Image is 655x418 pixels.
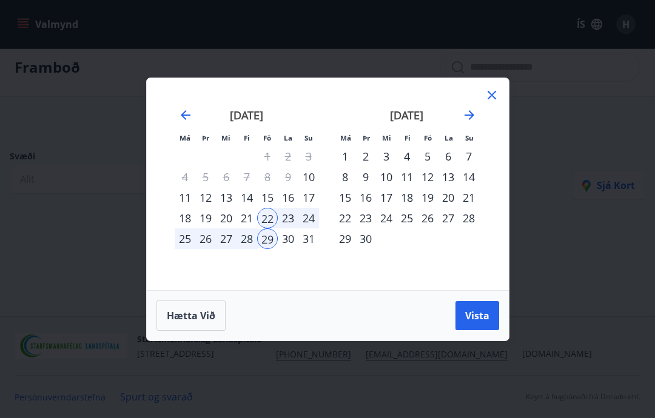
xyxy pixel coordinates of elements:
[216,208,237,228] td: Choose miðvikudagur, 20. ágúst 2025 as your check-in date. It’s available.
[257,228,278,249] div: 29
[390,108,423,122] strong: [DATE]
[335,146,355,167] td: Choose mánudagur, 1. september 2025 as your check-in date. It’s available.
[397,146,417,167] td: Choose fimmtudagur, 4. september 2025 as your check-in date. It’s available.
[230,108,263,122] strong: [DATE]
[298,208,319,228] div: 24
[175,228,195,249] td: Selected. mánudagur, 25. ágúst 2025
[284,133,292,142] small: La
[257,146,278,167] td: Not available. föstudagur, 1. ágúst 2025
[175,187,195,208] td: Choose mánudagur, 11. ágúst 2025 as your check-in date. It’s available.
[175,167,195,187] td: Not available. mánudagur, 4. ágúst 2025
[405,133,411,142] small: Fi
[298,167,319,187] td: Choose sunnudagur, 10. ágúst 2025 as your check-in date. It’s available.
[216,208,237,228] div: 20
[175,208,195,228] div: 18
[298,228,319,249] td: Choose sunnudagur, 31. ágúst 2025 as your check-in date. It’s available.
[397,167,417,187] td: Choose fimmtudagur, 11. september 2025 as your check-in date. It’s available.
[458,146,479,167] div: 7
[462,108,477,122] div: Move forward to switch to the next month.
[376,208,397,228] div: 24
[335,228,355,249] td: Choose mánudagur, 29. september 2025 as your check-in date. It’s available.
[417,146,438,167] div: 5
[175,208,195,228] td: Choose mánudagur, 18. ágúst 2025 as your check-in date. It’s available.
[298,228,319,249] div: 31
[355,208,376,228] td: Choose þriðjudagur, 23. september 2025 as your check-in date. It’s available.
[438,208,458,228] td: Choose laugardagur, 27. september 2025 as your check-in date. It’s available.
[278,187,298,208] td: Choose laugardagur, 16. ágúst 2025 as your check-in date. It’s available.
[237,228,257,249] div: 28
[195,187,216,208] td: Choose þriðjudagur, 12. ágúst 2025 as your check-in date. It’s available.
[278,146,298,167] td: Not available. laugardagur, 2. ágúst 2025
[438,187,458,208] div: 20
[237,208,257,228] div: 21
[335,146,355,167] div: 1
[335,208,355,228] div: 22
[438,208,458,228] div: 27
[417,146,438,167] td: Choose föstudagur, 5. september 2025 as your check-in date. It’s available.
[335,208,355,228] td: Choose mánudagur, 22. september 2025 as your check-in date. It’s available.
[298,146,319,167] td: Not available. sunnudagur, 3. ágúst 2025
[244,133,250,142] small: Fi
[376,146,397,167] div: 3
[397,208,417,228] div: 25
[257,208,278,228] td: Selected as start date. föstudagur, 22. ágúst 2025
[237,187,257,208] td: Choose fimmtudagur, 14. ágúst 2025 as your check-in date. It’s available.
[237,167,257,187] td: Not available. fimmtudagur, 7. ágúst 2025
[278,208,298,228] td: Selected. laugardagur, 23. ágúst 2025
[335,187,355,208] div: 15
[458,208,479,228] div: 28
[445,133,453,142] small: La
[376,187,397,208] td: Choose miðvikudagur, 17. september 2025 as your check-in date. It’s available.
[397,187,417,208] td: Choose fimmtudagur, 18. september 2025 as your check-in date. It’s available.
[376,146,397,167] td: Choose miðvikudagur, 3. september 2025 as your check-in date. It’s available.
[355,167,376,187] td: Choose þriðjudagur, 9. september 2025 as your check-in date. It’s available.
[257,187,278,208] div: 15
[355,187,376,208] td: Choose þriðjudagur, 16. september 2025 as your check-in date. It’s available.
[304,133,313,142] small: Su
[298,167,319,187] div: 10
[397,208,417,228] td: Choose fimmtudagur, 25. september 2025 as your check-in date. It’s available.
[278,228,298,249] td: Choose laugardagur, 30. ágúst 2025 as your check-in date. It’s available.
[180,133,190,142] small: Má
[335,228,355,249] div: 29
[335,167,355,187] td: Choose mánudagur, 8. september 2025 as your check-in date. It’s available.
[355,208,376,228] div: 23
[382,133,391,142] small: Mi
[278,208,298,228] div: 23
[156,300,226,331] button: Hætta við
[355,228,376,249] div: 30
[167,309,215,322] span: Hætta við
[363,133,370,142] small: Þr
[195,167,216,187] td: Not available. þriðjudagur, 5. ágúst 2025
[397,187,417,208] div: 18
[417,187,438,208] div: 19
[424,133,432,142] small: Fö
[335,167,355,187] div: 8
[257,167,278,187] td: Not available. föstudagur, 8. ágúst 2025
[175,228,195,249] div: 25
[278,167,298,187] td: Not available. laugardagur, 9. ágúst 2025
[257,187,278,208] td: Choose föstudagur, 15. ágúst 2025 as your check-in date. It’s available.
[298,187,319,208] td: Choose sunnudagur, 17. ágúst 2025 as your check-in date. It’s available.
[458,167,479,187] td: Choose sunnudagur, 14. september 2025 as your check-in date. It’s available.
[175,187,195,208] div: 11
[298,208,319,228] td: Selected. sunnudagur, 24. ágúst 2025
[376,208,397,228] td: Choose miðvikudagur, 24. september 2025 as your check-in date. It’s available.
[376,167,397,187] div: 10
[237,187,257,208] div: 14
[216,228,237,249] div: 27
[458,167,479,187] div: 14
[417,208,438,228] td: Choose föstudagur, 26. september 2025 as your check-in date. It’s available.
[195,208,216,228] td: Choose þriðjudagur, 19. ágúst 2025 as your check-in date. It’s available.
[417,187,438,208] td: Choose föstudagur, 19. september 2025 as your check-in date. It’s available.
[257,208,278,228] div: 22
[376,187,397,208] div: 17
[237,228,257,249] td: Selected. fimmtudagur, 28. ágúst 2025
[202,133,209,142] small: Þr
[195,228,216,249] td: Selected. þriðjudagur, 26. ágúst 2025
[195,208,216,228] div: 19
[438,187,458,208] td: Choose laugardagur, 20. september 2025 as your check-in date. It’s available.
[355,228,376,249] td: Choose þriðjudagur, 30. september 2025 as your check-in date. It’s available.
[417,167,438,187] td: Choose föstudagur, 12. september 2025 as your check-in date. It’s available.
[417,208,438,228] div: 26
